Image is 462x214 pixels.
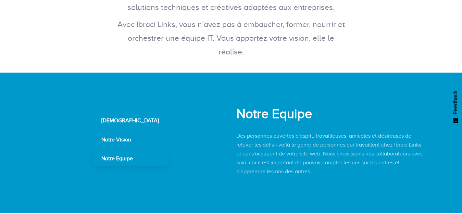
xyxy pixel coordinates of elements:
[452,90,459,114] span: Feedback
[236,131,426,176] p: Des personnes ouvertes d'esprit, travailleuses, amicales et désireuses de relever les défis - voi...
[93,133,169,147] div: Notre Vision
[93,114,169,128] div: [DEMOGRAPHIC_DATA]
[93,152,169,166] div: Notre Equipe
[115,18,348,59] p: Avec Ibraci Links, vous n’avez pas à embaucher, former, nourrir et orchestrer une équipe IT. Vous...
[449,84,462,130] button: Feedback - Afficher l’enquête
[236,107,426,121] h1: Notre Equipe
